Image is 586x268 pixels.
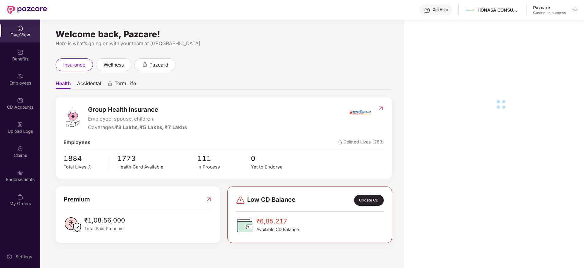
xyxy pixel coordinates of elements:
[56,40,392,47] div: Here is what’s going on with your team at [GEOGRAPHIC_DATA]
[533,10,566,15] div: Customer_success
[56,32,392,37] div: Welcome back, Pazcare!
[115,80,136,89] span: Term Life
[17,170,23,176] img: svg+xml;base64,PHN2ZyBpZD0iRW5kb3JzZW1lbnRzIiB4bWxucz0iaHR0cDovL3d3dy53My5vcmcvMjAwMC9zdmciIHdpZH...
[256,216,299,226] span: ₹6,85,217
[14,254,34,260] div: Settings
[17,25,23,31] img: svg+xml;base64,PHN2ZyBpZD0iSG9tZSIgeG1sbnM9Imh0dHA6Ly93d3cudzMub3JnLzIwMDAvc3ZnIiB3aWR0aD0iMjAiIG...
[142,62,148,67] div: animation
[77,80,101,89] span: Accidental
[63,61,85,69] span: insurance
[64,153,104,164] span: 1884
[236,195,245,205] img: svg+xml;base64,PHN2ZyBpZD0iRGFuZ2VyLTMyeDMyIiB4bWxucz0iaHR0cDovL3d3dy53My5vcmcvMjAwMC9zdmciIHdpZH...
[338,140,342,144] img: deleteIcon
[64,164,86,170] span: Total Lives
[349,105,372,120] img: insurerIcon
[533,5,566,10] div: Pazcare
[88,165,91,169] span: info-circle
[6,254,13,260] img: svg+xml;base64,PHN2ZyBpZD0iU2V0dGluZy0yMHgyMCIgeG1sbnM9Imh0dHA6Ly93d3cudzMub3JnLzIwMDAvc3ZnIiB3aW...
[64,215,82,234] img: PaidPremiumIcon
[478,7,520,13] div: HONASA CONSUMER LIMITED
[17,49,23,55] img: svg+xml;base64,PHN2ZyBpZD0iQmVuZWZpdHMiIHhtbG5zPSJodHRwOi8vd3d3LnczLm9yZy8yMDAwL3N2ZyIgd2lkdGg9Ij...
[573,7,577,12] img: svg+xml;base64,PHN2ZyBpZD0iRHJvcGRvd24tMzJ4MzIiIHhtbG5zPSJodHRwOi8vd3d3LnczLm9yZy8yMDAwL3N2ZyIgd2...
[117,153,197,164] span: 1773
[64,139,90,147] span: Employees
[117,164,197,171] div: Health Card Available
[424,7,430,13] img: svg+xml;base64,PHN2ZyBpZD0iSGVscC0zMngzMiIgeG1sbnM9Imh0dHA6Ly93d3cudzMub3JnLzIwMDAvc3ZnIiB3aWR0aD...
[17,121,23,128] img: svg+xml;base64,PHN2ZyBpZD0iVXBsb2FkX0xvZ3MiIGRhdGEtbmFtZT0iVXBsb2FkIExvZ3MiIHhtbG5zPSJodHRwOi8vd3...
[64,109,82,127] img: logo
[247,195,295,206] span: Low CD Balance
[7,6,47,14] img: New Pazcare Logo
[17,73,23,79] img: svg+xml;base64,PHN2ZyBpZD0iRW1wbG95ZWVzIiB4bWxucz0iaHR0cDovL3d3dy53My5vcmcvMjAwMC9zdmciIHdpZHRoPS...
[84,225,125,232] span: Total Paid Premium
[104,61,124,69] span: wellness
[466,5,475,14] img: Mamaearth%20Logo.jpg
[84,215,125,225] span: ₹1,08,56,000
[88,124,187,132] div: Coverages:
[88,115,187,123] span: Employee, spouse, children
[378,105,384,111] img: RedirectIcon
[251,164,304,171] div: Yet to Endorse
[433,7,448,12] div: Get Help
[338,139,384,147] span: Deleted Lives (263)
[17,97,23,103] img: svg+xml;base64,PHN2ZyBpZD0iQ0RfQWNjb3VudHMiIGRhdGEtbmFtZT0iQ0QgQWNjb3VudHMiIHhtbG5zPSJodHRwOi8vd3...
[107,81,113,86] div: animation
[17,194,23,200] img: svg+xml;base64,PHN2ZyBpZD0iTXlfT3JkZXJzIiBkYXRhLW5hbWU9Ik15IE9yZGVycyIgeG1sbnM9Imh0dHA6Ly93d3cudz...
[149,61,168,69] span: pazcard
[256,226,299,233] span: Available CD Balance
[236,216,254,235] img: CDBalanceIcon
[206,194,212,204] img: RedirectIcon
[17,146,23,152] img: svg+xml;base64,PHN2ZyBpZD0iQ2xhaW0iIHhtbG5zPSJodHRwOi8vd3d3LnczLm9yZy8yMDAwL3N2ZyIgd2lkdGg9IjIwIi...
[197,164,251,171] div: In Process
[64,194,90,204] span: Premium
[197,153,251,164] span: 111
[354,195,384,206] div: Update CD
[251,153,304,164] span: 0
[115,124,187,130] span: ₹3 Lakhs, ₹5 Lakhs, ₹7 Lakhs
[56,80,71,89] span: Health
[88,105,187,114] span: Group Health Insurance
